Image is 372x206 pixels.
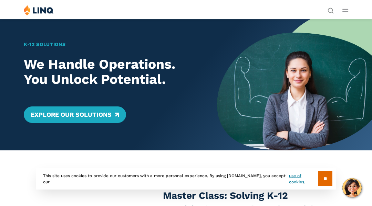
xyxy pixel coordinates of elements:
h1: K‑12 Solutions [24,41,202,48]
a: use of cookies. [289,173,318,185]
button: Open Search Bar [328,7,334,13]
nav: Utility Navigation [328,5,334,13]
div: This site uses cookies to provide our customers with a more personal experience. By using [DOMAIN... [36,168,336,190]
h2: We Handle Operations. You Unlock Potential. [24,57,202,88]
button: Open Main Menu [342,7,348,14]
button: Hello, have a question? Let’s chat. [342,178,362,197]
img: LINQ | K‑12 Software [24,5,54,15]
a: Explore Our Solutions [24,106,126,123]
img: Home Banner [217,19,372,150]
